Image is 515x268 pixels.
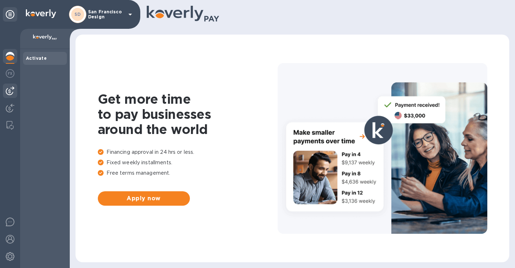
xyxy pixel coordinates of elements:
b: Activate [26,55,47,61]
b: SD [74,12,81,17]
div: Unpin categories [3,7,17,22]
img: Logo [26,9,56,18]
img: Foreign exchange [6,69,14,78]
p: Financing approval in 24 hrs or less. [98,148,278,156]
h1: Get more time to pay businesses around the world [98,91,278,137]
button: Apply now [98,191,190,206]
p: San Francisco Design [88,9,124,19]
span: Apply now [104,194,184,203]
p: Free terms management. [98,169,278,177]
p: Fixed weekly installments. [98,159,278,166]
